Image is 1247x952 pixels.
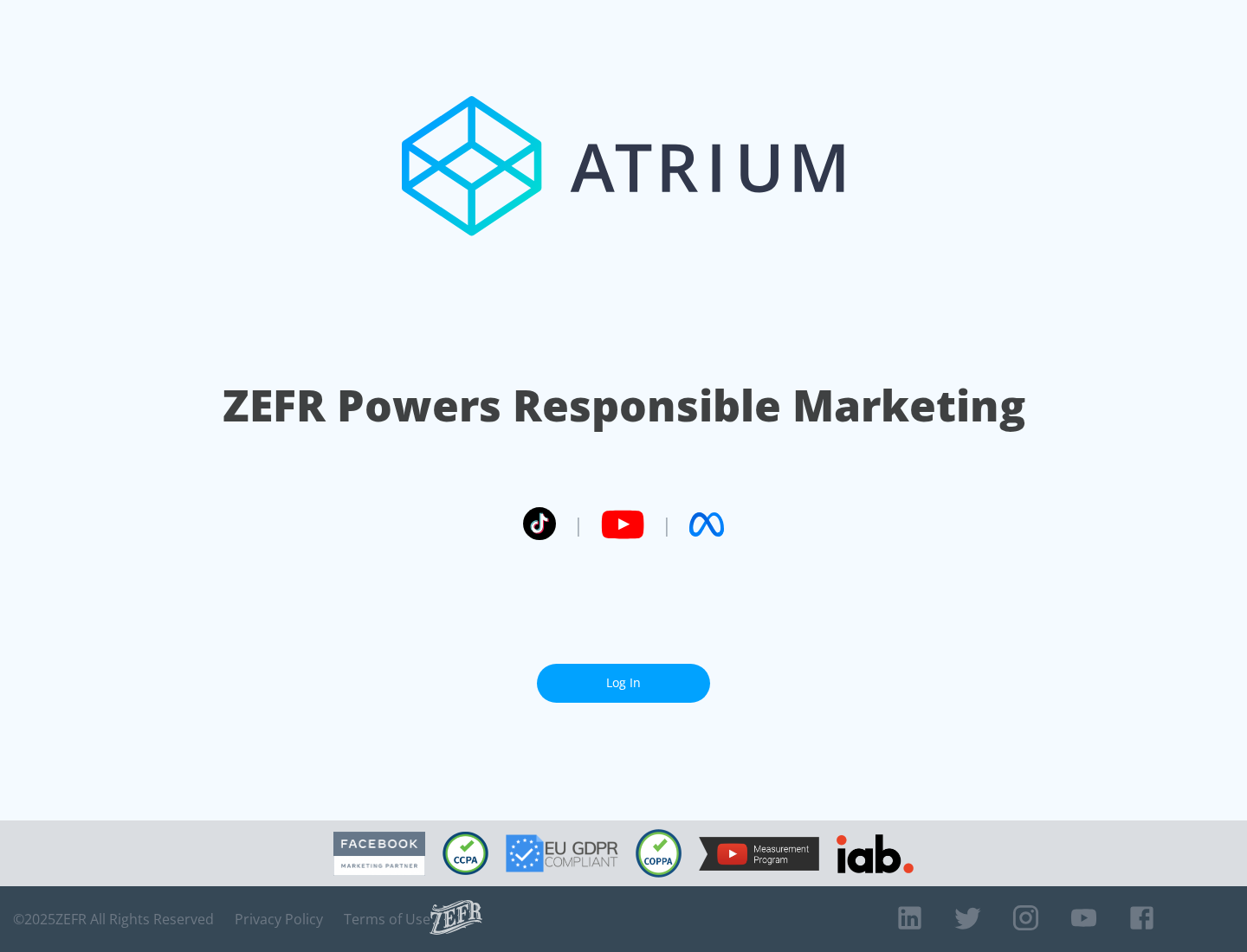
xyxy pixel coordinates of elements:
img: COPPA Compliant [636,829,682,878]
img: CCPA Compliant [443,832,488,875]
span: | [662,511,672,537]
h1: ZEFR Powers Responsible Marketing [223,376,1025,435]
img: GDPR Compliant [506,834,618,872]
img: YouTube Measurement Program [699,837,819,871]
a: Terms of Use [344,910,430,928]
img: Facebook Marketing Partner [333,832,425,876]
a: Privacy Policy [235,910,323,928]
span: © 2025 ZEFR All Rights Reserved [13,910,214,928]
span: | [573,511,584,537]
a: Log In [537,664,710,703]
img: IAB [837,834,914,873]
